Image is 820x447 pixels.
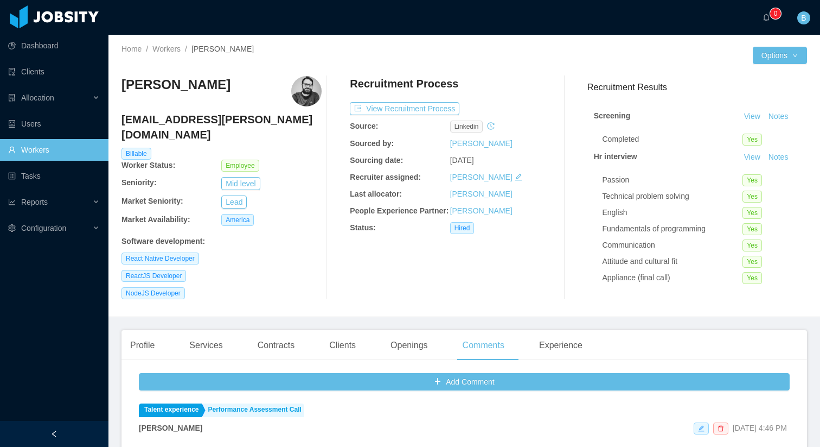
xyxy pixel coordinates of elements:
strong: Hr interview [594,152,637,161]
span: / [146,45,148,53]
b: Worker Status: [121,161,175,169]
i: icon: bell [763,14,770,21]
span: ReactJS Developer [121,270,186,282]
div: Attitude and cultural fit [603,256,743,267]
b: People Experience Partner: [350,206,449,215]
b: Source: [350,122,378,130]
strong: Screening [594,111,631,120]
span: B [801,11,806,24]
span: [PERSON_NAME] [191,45,254,53]
div: Contracts [249,330,303,361]
i: icon: solution [8,94,16,102]
div: Services [181,330,231,361]
i: icon: edit [698,425,704,432]
b: Software development : [121,237,205,245]
a: Home [121,45,142,53]
span: Employee [221,160,259,172]
a: icon: exportView Recruitment Process [350,104,459,113]
h4: [EMAIL_ADDRESS][PERSON_NAME][DOMAIN_NAME] [121,112,322,142]
a: icon: auditClients [8,61,100,83]
b: Sourced by: [350,139,394,148]
a: icon: robotUsers [8,113,100,135]
button: icon: plusAdd Comment [139,373,790,391]
span: React Native Developer [121,253,199,265]
h4: Recruitment Process [350,76,458,91]
button: icon: exportView Recruitment Process [350,102,459,115]
span: Reports [21,198,48,206]
b: Sourcing date: [350,156,403,165]
span: Allocation [21,93,54,102]
a: icon: profileTasks [8,165,100,187]
i: icon: setting [8,224,16,232]
a: [PERSON_NAME] [450,139,512,148]
a: Talent experience [139,404,202,417]
div: Passion [603,174,743,186]
div: Clients [321,330,364,361]
span: Yes [742,240,762,251]
div: Technical problem solving [603,191,743,202]
div: Comments [454,330,513,361]
i: icon: history [487,122,495,130]
b: Recruiter assigned: [350,173,421,181]
button: Optionsicon: down [753,47,807,64]
span: Configuration [21,224,66,232]
button: Notes [764,110,793,123]
div: Appliance (final call) [603,272,743,284]
span: America [221,214,254,226]
b: Seniority: [121,178,157,187]
a: View [740,112,764,121]
strong: [PERSON_NAME] [139,424,202,432]
button: Lead [221,196,247,209]
b: Last allocator: [350,190,402,198]
span: Yes [742,207,762,219]
span: Hired [450,222,475,234]
button: Notes [764,151,793,164]
div: Experience [530,330,591,361]
img: e8852b79-d188-443a-b77f-6aeab15358ea_664f90b9aa195-400w.png [291,76,322,106]
a: View [740,153,764,161]
span: Yes [742,272,762,284]
div: Communication [603,240,743,251]
span: Yes [742,223,762,235]
h3: Recruitment Results [587,80,807,94]
span: [DATE] 4:46 PM [733,424,787,432]
span: / [185,45,187,53]
a: Performance Assessment Call [203,404,304,417]
div: Profile [121,330,163,361]
div: Fundamentals of programming [603,223,743,235]
b: Market Seniority: [121,197,183,205]
div: Completed [603,134,743,145]
sup: 0 [770,8,781,19]
b: Market Availability: [121,215,190,224]
h3: [PERSON_NAME] [121,76,230,93]
b: Status: [350,223,375,232]
span: Yes [742,174,762,186]
div: English [603,207,743,218]
span: Billable [121,148,151,160]
i: icon: delete [717,425,724,432]
span: Yes [742,134,762,146]
a: icon: pie-chartDashboard [8,35,100,56]
div: Openings [382,330,437,361]
button: Mid level [221,177,260,190]
span: linkedin [450,121,483,133]
span: Yes [742,191,762,203]
span: Yes [742,256,762,268]
a: [PERSON_NAME] [450,173,512,181]
span: NodeJS Developer [121,287,185,299]
span: [DATE] [450,156,474,165]
a: [PERSON_NAME] [450,206,512,215]
a: Workers [152,45,181,53]
i: icon: edit [515,173,522,181]
a: icon: userWorkers [8,139,100,161]
i: icon: line-chart [8,198,16,206]
a: [PERSON_NAME] [450,190,512,198]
